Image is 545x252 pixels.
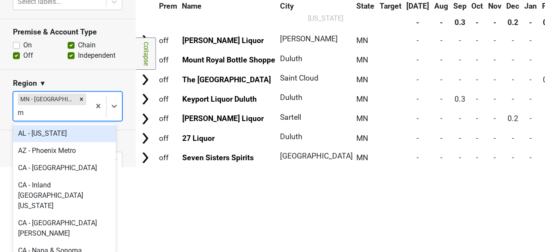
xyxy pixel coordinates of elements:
[494,56,496,64] span: -
[512,75,514,84] span: -
[458,114,461,123] span: -
[139,93,152,106] img: Arrow right
[494,75,496,84] span: -
[432,15,450,30] th: -
[356,134,368,143] span: MN
[458,134,461,143] span: -
[13,177,116,215] div: CA - Inland [GEOGRAPHIC_DATA][US_STATE]
[476,153,478,162] span: -
[476,56,478,64] span: -
[504,15,521,30] th: 0.2
[454,95,465,103] span: 0.3
[139,34,152,47] img: Arrow right
[476,114,478,123] span: -
[13,125,116,142] div: AL - [US_STATE]
[458,153,461,162] span: -
[280,132,302,141] span: Duluth
[529,134,532,143] span: -
[529,114,532,123] span: -
[440,153,442,162] span: -
[139,112,152,125] img: Arrow right
[476,75,478,84] span: -
[356,95,368,103] span: MN
[280,152,353,160] span: [GEOGRAPHIC_DATA]
[280,74,318,82] span: Saint Cloud
[78,40,96,50] label: Chain
[529,95,532,103] span: -
[13,79,37,88] h3: Region
[23,50,33,61] label: Off
[182,75,271,84] a: The [GEOGRAPHIC_DATA]
[182,153,253,162] a: Seven Sisters Spirits
[417,36,419,45] span: -
[157,51,179,69] td: off
[522,15,539,30] th: -
[39,78,46,89] span: ▼
[512,134,514,143] span: -
[13,215,116,242] div: CA - [GEOGRAPHIC_DATA][PERSON_NAME]
[440,56,442,64] span: -
[440,134,442,143] span: -
[139,151,152,164] img: Arrow right
[157,31,179,50] td: off
[476,95,478,103] span: -
[139,132,152,145] img: Arrow right
[486,15,504,30] th: -
[182,95,256,103] a: Keyport Liquor Duluth
[356,114,368,123] span: MN
[417,95,419,103] span: -
[417,114,419,123] span: -
[494,134,496,143] span: -
[512,36,514,45] span: -
[451,15,469,30] th: 0.3
[136,37,156,70] a: Collapse
[13,159,116,177] div: CA - [GEOGRAPHIC_DATA]
[458,56,461,64] span: -
[494,114,496,123] span: -
[280,34,338,43] span: [PERSON_NAME]
[508,114,518,123] span: 0.2
[440,36,442,45] span: -
[13,142,116,159] div: AZ - Phoenix Metro
[494,95,496,103] span: -
[512,153,514,162] span: -
[529,153,532,162] span: -
[404,15,431,30] th: -
[458,36,461,45] span: -
[139,73,152,86] img: Arrow right
[380,2,402,10] span: Target
[157,129,179,147] td: off
[77,93,86,105] div: Remove MN - Northern Minnesota
[440,95,442,103] span: -
[529,75,532,84] span: -
[157,70,179,89] td: off
[280,113,301,121] span: Sartell
[476,36,478,45] span: -
[356,56,368,64] span: MN
[157,149,179,167] td: off
[417,56,419,64] span: -
[182,2,202,10] span: Name
[417,153,419,162] span: -
[512,56,514,64] span: -
[356,36,368,45] span: MN
[458,75,461,84] span: -
[23,40,32,50] label: On
[417,75,419,84] span: -
[356,75,368,84] span: MN
[182,56,275,64] a: Mount Royal Bottle Shoppe
[182,134,214,143] a: 27 Liquor
[182,114,263,123] a: [PERSON_NAME] Liquor
[280,54,302,63] span: Duluth
[78,50,115,61] label: Independent
[512,95,514,103] span: -
[13,28,122,37] h3: Premise & Account Type
[469,15,485,30] th: -
[356,153,368,162] span: MN
[494,36,496,45] span: -
[18,93,77,105] div: MN - [GEOGRAPHIC_DATA][US_STATE]
[157,90,179,108] td: off
[476,134,478,143] span: -
[440,114,442,123] span: -
[440,75,442,84] span: -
